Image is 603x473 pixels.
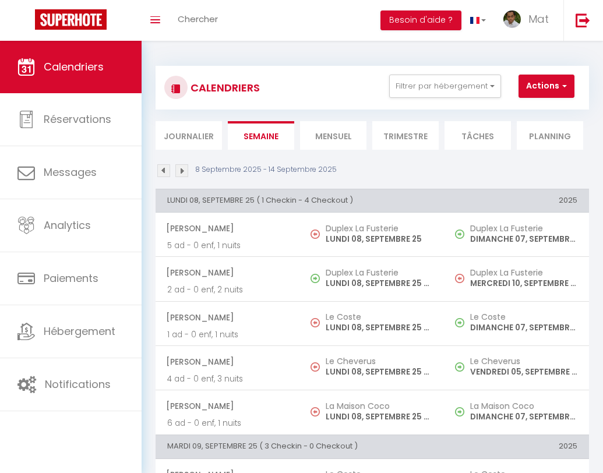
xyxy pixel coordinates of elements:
[311,362,320,372] img: NO IMAGE
[455,230,464,239] img: NO IMAGE
[167,417,288,429] p: 6 ad - 0 enf, 1 nuits
[166,217,288,239] span: [PERSON_NAME]
[470,277,577,290] p: MERCREDI 10, SEPTEMBRE 25 - 09:00
[455,318,464,327] img: NO IMAGE
[470,322,577,334] p: DIMANCHE 07, SEPTEMBRE 25 - 19:00
[188,75,260,101] h3: CALENDRIERS
[470,366,577,378] p: VENDREDI 05, SEPTEMBRE 25 - 17:00
[528,12,549,26] span: Mat
[167,284,288,296] p: 2 ad - 0 enf, 2 nuits
[167,373,288,385] p: 4 ad - 0 enf, 3 nuits
[44,165,97,179] span: Messages
[156,435,445,458] th: MARDI 09, SEPTEMBRE 25 ( 3 Checkin - 0 Checkout )
[519,75,574,98] button: Actions
[326,322,433,334] p: LUNDI 08, SEPTEMBRE 25 - 10:00
[156,121,222,150] li: Journalier
[167,239,288,252] p: 5 ad - 0 enf, 1 nuits
[470,224,577,233] h5: Duplex La Fusterie
[167,329,288,341] p: 1 ad - 0 enf, 1 nuits
[576,13,590,27] img: logout
[44,271,98,285] span: Paiements
[228,121,294,150] li: Semaine
[326,224,433,233] h5: Duplex La Fusterie
[45,377,111,391] span: Notifications
[470,356,577,366] h5: Le Cheverus
[445,121,511,150] li: Tâches
[44,218,91,232] span: Analytics
[156,189,445,212] th: LUNDI 08, SEPTEMBRE 25 ( 1 Checkin - 4 Checkout )
[44,112,111,126] span: Réservations
[326,277,433,290] p: LUNDI 08, SEPTEMBRE 25 - 17:00
[166,306,288,329] span: [PERSON_NAME]
[195,164,337,175] p: 8 Septembre 2025 - 14 Septembre 2025
[9,5,44,40] button: Ouvrir le widget de chat LiveChat
[311,230,320,239] img: NO IMAGE
[311,318,320,327] img: NO IMAGE
[470,233,577,245] p: DIMANCHE 07, SEPTEMBRE 25
[44,324,115,338] span: Hébergement
[166,262,288,284] span: [PERSON_NAME]
[445,189,589,212] th: 2025
[326,268,433,277] h5: Duplex La Fusterie
[178,13,218,25] span: Chercher
[517,121,583,150] li: Planning
[455,362,464,372] img: NO IMAGE
[445,435,589,458] th: 2025
[166,351,288,373] span: [PERSON_NAME]
[503,10,521,28] img: ...
[470,312,577,322] h5: Le Coste
[389,75,501,98] button: Filtrer par hébergement
[380,10,461,30] button: Besoin d'aide ?
[326,233,433,245] p: LUNDI 08, SEPTEMBRE 25
[326,366,433,378] p: LUNDI 08, SEPTEMBRE 25 - 10:00
[311,407,320,416] img: NO IMAGE
[166,395,288,417] span: [PERSON_NAME]
[326,312,433,322] h5: Le Coste
[326,411,433,423] p: LUNDI 08, SEPTEMBRE 25 - 10:00
[326,356,433,366] h5: Le Cheverus
[44,59,104,74] span: Calendriers
[326,401,433,411] h5: La Maison Coco
[455,274,464,283] img: NO IMAGE
[35,9,107,30] img: Super Booking
[470,268,577,277] h5: Duplex La Fusterie
[372,121,439,150] li: Trimestre
[300,121,366,150] li: Mensuel
[470,411,577,423] p: DIMANCHE 07, SEPTEMBRE 25 - 17:00
[470,401,577,411] h5: La Maison Coco
[455,407,464,416] img: NO IMAGE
